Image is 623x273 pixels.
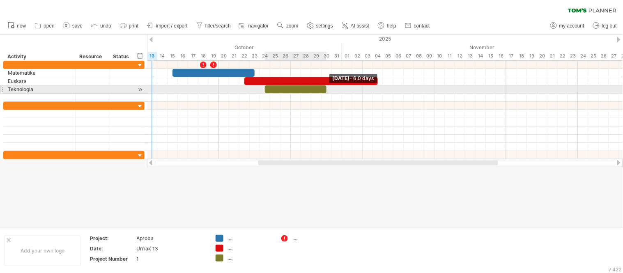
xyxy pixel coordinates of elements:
[8,85,71,93] div: Teknologia
[393,52,404,60] div: Thursday, 6 November 2025
[228,255,272,262] div: ....
[465,52,476,60] div: Thursday, 13 November 2025
[609,52,619,60] div: Thursday, 27 November 2025
[198,52,209,60] div: Saturday, 18 October 2025
[352,52,363,60] div: Sunday, 2 November 2025
[90,245,135,252] div: Date:
[476,52,486,60] div: Friday, 14 November 2025
[260,52,270,60] div: Friday, 24 October 2025
[350,75,374,81] span: - 6.0 days
[591,21,619,31] a: log out
[188,52,198,60] div: Friday, 17 October 2025
[527,52,537,60] div: Wednesday, 19 November 2025
[118,21,141,31] a: print
[363,52,373,60] div: Monday, 3 November 2025
[578,52,589,60] div: Monday, 24 November 2025
[168,52,178,60] div: Wednesday, 15 October 2025
[434,52,445,60] div: Monday, 10 November 2025
[602,23,617,29] span: log out
[316,23,333,29] span: settings
[157,52,168,60] div: Tuesday, 14 October 2025
[506,52,517,60] div: Monday, 17 November 2025
[537,52,547,60] div: Thursday, 20 November 2025
[90,255,135,262] div: Project Number
[445,52,455,60] div: Tuesday, 11 November 2025
[609,266,622,273] div: v 422
[332,52,342,60] div: Friday, 31 October 2025
[228,245,272,252] div: ....
[517,52,527,60] div: Tuesday, 18 November 2025
[376,21,399,31] a: help
[194,21,233,31] a: filter/search
[404,52,414,60] div: Friday, 7 November 2025
[17,23,26,29] span: new
[79,53,104,61] div: Resource
[589,52,599,60] div: Tuesday, 25 November 2025
[340,21,372,31] a: AI assist
[568,52,578,60] div: Sunday, 23 November 2025
[248,23,269,29] span: navigator
[403,21,432,31] a: contact
[547,52,558,60] div: Friday, 21 November 2025
[129,23,138,29] span: print
[156,23,188,29] span: import / export
[301,52,311,60] div: Tuesday, 28 October 2025
[44,23,55,29] span: open
[599,52,609,60] div: Wednesday, 26 November 2025
[8,69,71,77] div: Matematika
[100,23,111,29] span: undo
[147,52,157,60] div: Monday, 13 October 2025
[228,235,272,242] div: ....
[305,21,336,31] a: settings
[237,21,271,31] a: navigator
[558,52,568,60] div: Saturday, 22 November 2025
[137,235,206,242] div: Aproba
[137,245,206,252] div: Urriak 13
[559,23,584,29] span: my account
[322,52,332,60] div: Thursday, 30 October 2025
[72,23,83,29] span: save
[136,85,144,94] div: scroll to activity
[7,53,71,61] div: Activity
[455,52,465,60] div: Wednesday, 12 November 2025
[291,52,301,60] div: Monday, 27 October 2025
[280,52,291,60] div: Sunday, 26 October 2025
[270,52,280,60] div: Saturday, 25 October 2025
[286,23,298,29] span: zoom
[6,21,28,31] a: new
[229,52,239,60] div: Tuesday, 21 October 2025
[250,52,260,60] div: Thursday, 23 October 2025
[414,52,424,60] div: Saturday, 8 November 2025
[383,52,393,60] div: Wednesday, 5 November 2025
[275,21,301,31] a: zoom
[178,52,188,60] div: Thursday, 16 October 2025
[90,235,135,242] div: Project:
[113,53,131,61] div: Status
[61,21,85,31] a: save
[496,52,506,60] div: Sunday, 16 November 2025
[387,23,396,29] span: help
[205,23,231,29] span: filter/search
[145,21,190,31] a: import / export
[32,21,57,31] a: open
[137,255,206,262] div: 1
[4,235,81,266] div: Add your own logo
[239,52,250,60] div: Wednesday, 22 October 2025
[424,52,434,60] div: Sunday, 9 November 2025
[414,23,430,29] span: contact
[342,52,352,60] div: Saturday, 1 November 2025
[8,77,71,85] div: Euskara
[373,52,383,60] div: Tuesday, 4 November 2025
[486,52,496,60] div: Saturday, 15 November 2025
[311,52,322,60] div: Wednesday, 29 October 2025
[548,21,587,31] a: my account
[329,74,377,83] div: [DATE]
[209,52,219,60] div: Sunday, 19 October 2025
[219,52,229,60] div: Monday, 20 October 2025
[24,43,342,52] div: October 2025
[292,235,337,242] div: ....
[89,21,114,31] a: undo
[351,23,369,29] span: AI assist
